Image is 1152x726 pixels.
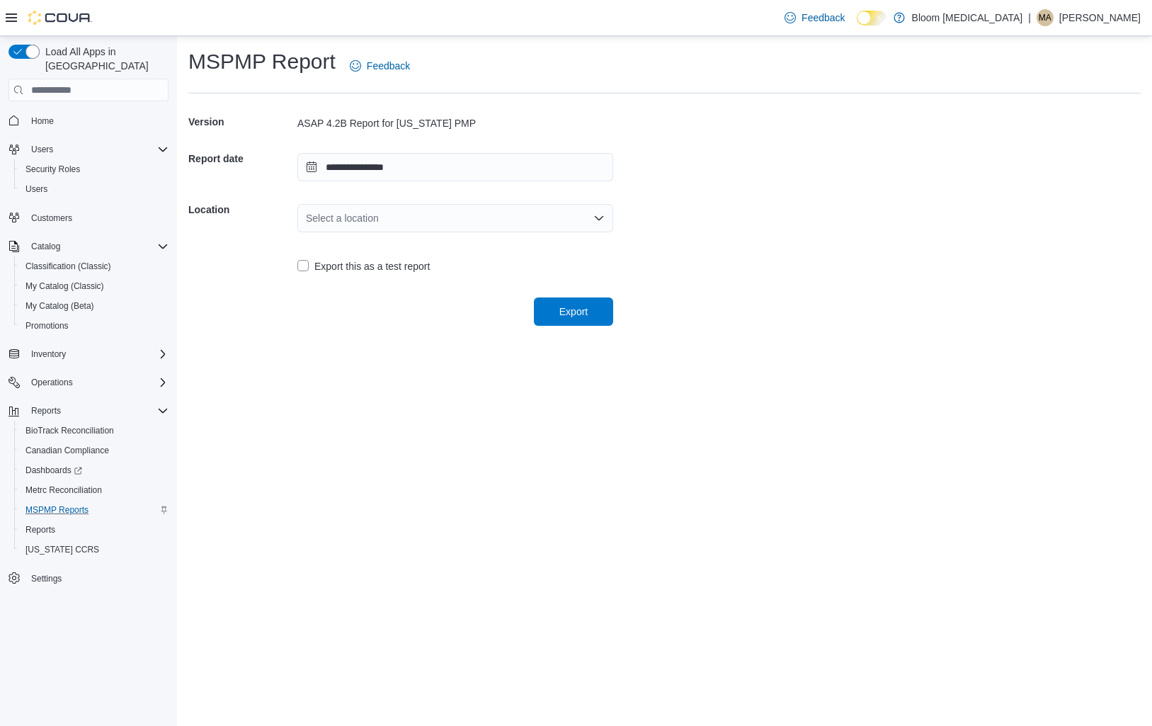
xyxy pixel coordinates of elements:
a: Metrc Reconciliation [20,482,108,499]
button: Settings [3,568,174,589]
a: Security Roles [20,161,86,178]
span: Canadian Compliance [20,442,169,459]
p: | [1028,9,1031,26]
a: Home [25,113,59,130]
button: MSPMP Reports [14,500,174,520]
button: [US_STATE] CCRS [14,540,174,560]
button: Reports [3,401,174,421]
span: BioTrack Reconciliation [25,425,114,436]
button: Home [3,110,174,130]
span: My Catalog (Beta) [20,297,169,314]
span: Catalog [25,238,169,255]
a: Feedback [344,52,416,80]
span: BioTrack Reconciliation [20,422,169,439]
span: Load All Apps in [GEOGRAPHIC_DATA] [40,45,169,73]
a: Canadian Compliance [20,442,115,459]
span: Reports [25,524,55,535]
span: Operations [25,374,169,391]
div: ASAP 4.2B Report for [US_STATE] PMP [297,116,613,130]
span: Security Roles [25,164,80,175]
span: Users [25,183,47,195]
h1: MSPMP Report [188,47,336,76]
span: Customers [25,209,169,227]
button: Promotions [14,316,174,336]
span: Inventory [31,348,66,360]
span: Settings [25,569,169,587]
span: My Catalog (Classic) [20,278,169,295]
button: My Catalog (Beta) [14,296,174,316]
span: Promotions [25,320,69,331]
a: Users [20,181,53,198]
span: Home [25,111,169,129]
p: Bloom [MEDICAL_DATA] [912,9,1023,26]
button: Operations [25,374,79,391]
span: Promotions [20,317,169,334]
button: Catalog [25,238,66,255]
a: Dashboards [14,460,174,480]
button: Reports [14,520,174,540]
a: Customers [25,210,78,227]
span: Home [31,115,54,127]
span: Operations [31,377,73,388]
button: Users [3,140,174,159]
button: Catalog [3,237,174,256]
a: Classification (Classic) [20,258,117,275]
span: Canadian Compliance [25,445,109,456]
input: Dark Mode [857,11,886,25]
a: Feedback [779,4,850,32]
span: [US_STATE] CCRS [25,544,99,555]
span: Metrc Reconciliation [25,484,102,496]
span: Users [25,141,169,158]
a: Promotions [20,317,74,334]
a: Reports [20,521,61,538]
button: Inventory [25,346,72,363]
span: Reports [25,402,169,419]
span: Feedback [367,59,410,73]
h5: Report date [188,144,295,173]
button: Inventory [3,344,174,364]
span: Classification (Classic) [20,258,169,275]
p: [PERSON_NAME] [1059,9,1141,26]
span: My Catalog (Beta) [25,300,94,312]
span: Metrc Reconciliation [20,482,169,499]
span: Dashboards [25,465,82,476]
span: MSPMP Reports [20,501,169,518]
button: My Catalog (Classic) [14,276,174,296]
label: Export this as a test report [297,258,430,275]
span: Catalog [31,241,60,252]
button: Export [534,297,613,326]
a: My Catalog (Classic) [20,278,110,295]
button: Users [14,179,174,199]
span: Classification (Classic) [25,261,111,272]
button: Users [25,141,59,158]
button: Operations [3,373,174,392]
input: Accessible screen reader label [306,210,307,227]
span: Reports [20,521,169,538]
button: Customers [3,208,174,228]
span: Feedback [802,11,845,25]
span: Inventory [25,346,169,363]
h5: Version [188,108,295,136]
a: [US_STATE] CCRS [20,541,105,558]
a: Dashboards [20,462,88,479]
img: Cova [28,11,92,25]
a: Settings [25,570,67,587]
button: Reports [25,402,67,419]
span: MSPMP Reports [25,504,89,516]
input: Press the down key to open a popover containing a calendar. [297,153,613,181]
button: Open list of options [593,212,605,224]
a: BioTrack Reconciliation [20,422,120,439]
nav: Complex example [8,104,169,625]
span: My Catalog (Classic) [25,280,104,292]
button: Canadian Compliance [14,441,174,460]
span: Security Roles [20,161,169,178]
div: Mohammed Alqadhi [1037,9,1054,26]
span: Users [20,181,169,198]
button: BioTrack Reconciliation [14,421,174,441]
span: Export [559,305,588,319]
a: MSPMP Reports [20,501,94,518]
span: Users [31,144,53,155]
span: MA [1039,9,1051,26]
button: Metrc Reconciliation [14,480,174,500]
